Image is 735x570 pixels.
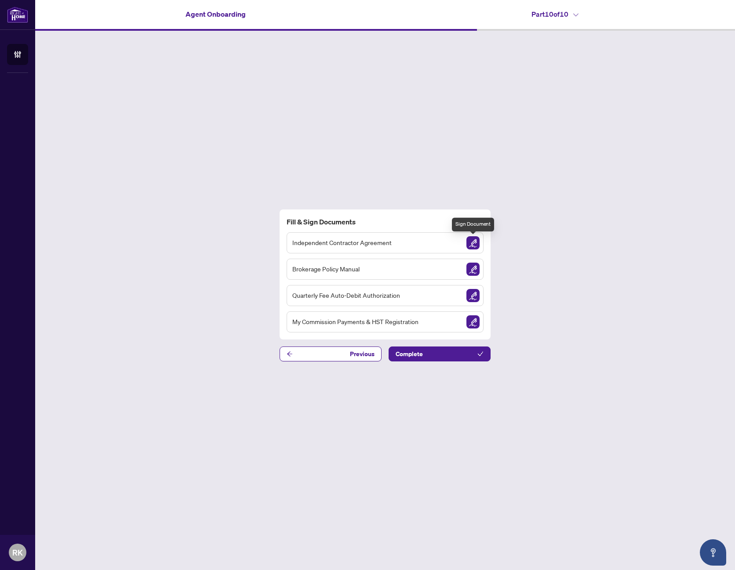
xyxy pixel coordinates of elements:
[7,7,28,23] img: logo
[466,263,480,276] img: Sign Document
[466,289,480,302] img: Sign Document
[12,546,23,559] span: RK
[477,351,484,357] span: check
[292,238,392,248] span: Independent Contractor Agreement
[287,351,293,357] span: arrow-left
[531,9,579,19] h4: Part 10 of 10
[292,264,360,274] span: Brokerage Policy Manual
[350,347,375,361] span: Previous
[186,9,246,19] h4: Agent Onboarding
[396,347,423,361] span: Complete
[700,539,726,566] button: Open asap
[280,346,382,361] button: Previous
[389,346,491,361] button: Complete
[466,236,480,249] img: Sign Document
[466,315,480,328] img: Sign Document
[451,217,495,231] div: Sign Document
[287,216,484,227] h4: Fill & Sign Documents
[292,317,418,327] span: My Commission Payments & HST Registration
[292,290,400,300] span: Quarterly Fee Auto-Debit Authorization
